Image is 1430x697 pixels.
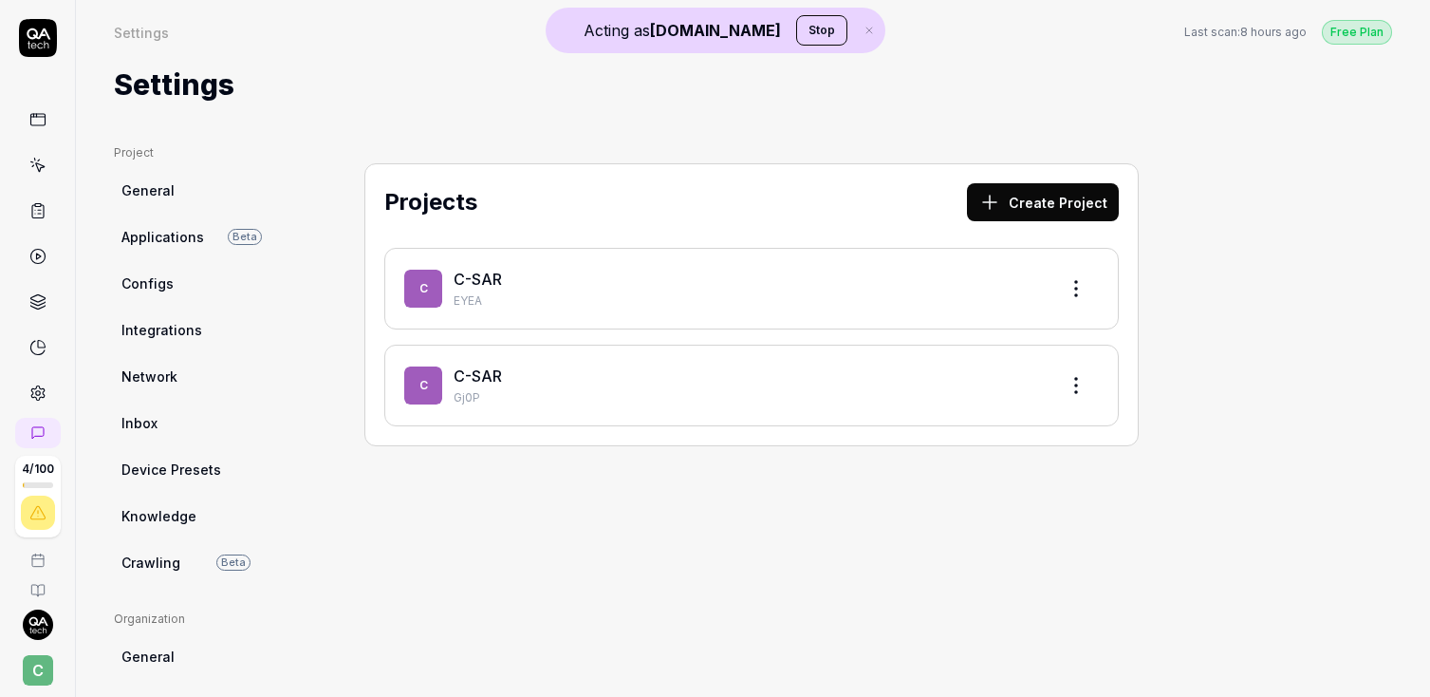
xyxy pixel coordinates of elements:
[228,229,262,245] span: Beta
[114,452,296,487] a: Device Presets
[121,273,174,293] span: Configs
[121,460,221,480] span: Device Presets
[121,320,202,340] span: Integrations
[796,15,847,46] button: Stop
[454,367,502,386] a: C-SAR
[114,499,296,534] a: Knowledge
[114,219,296,254] a: ApplicationsBeta
[454,389,1042,406] p: Gj0P
[114,266,296,301] a: Configs
[114,611,296,628] div: Organization
[114,639,296,674] a: General
[121,413,158,433] span: Inbox
[114,545,296,580] a: CrawlingBeta
[114,23,169,42] div: Settings
[114,173,296,208] a: General
[8,568,67,598] a: Documentation
[114,359,296,394] a: Network
[22,463,54,475] span: 4 / 100
[8,537,67,568] a: Book a call with us
[967,183,1119,221] button: Create Project
[454,292,1042,310] p: EYEA
[114,144,296,161] div: Project
[121,647,175,667] span: General
[114,64,234,106] h1: Settings
[454,270,502,289] a: C-SAR
[1240,25,1307,39] time: 8 hours ago
[1184,24,1307,41] button: Last scan:8 hours ago
[1322,19,1392,45] button: Free Plan
[1184,24,1307,41] span: Last scan:
[8,640,67,689] button: C
[121,227,204,247] span: Applications
[15,418,61,448] a: New conversation
[23,610,53,640] img: 7ccf6c19-61ad-4a6c-8811-018b02a1b829.jpg
[121,180,175,200] span: General
[404,367,442,405] span: C
[121,553,180,573] span: Crawling
[384,185,477,219] h2: Projects
[114,312,296,348] a: Integrations
[23,655,53,686] span: C
[114,405,296,441] a: Inbox
[216,555,251,571] span: Beta
[1322,20,1392,45] div: Free Plan
[121,367,177,386] span: Network
[121,506,196,526] span: Knowledge
[404,270,442,308] span: C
